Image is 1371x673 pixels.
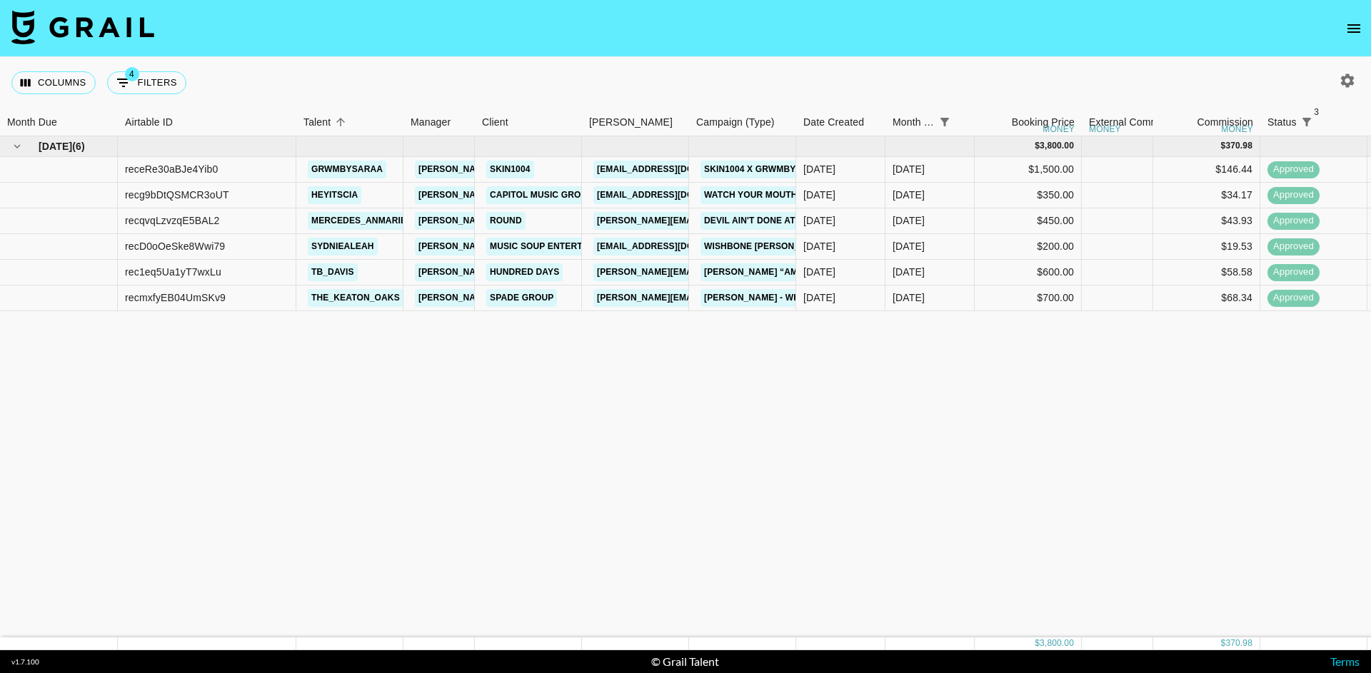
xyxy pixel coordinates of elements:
div: Sep '25 [893,162,925,176]
div: Status [1267,108,1297,136]
button: Sort [955,112,975,132]
div: Sep '25 [893,213,925,228]
span: approved [1267,240,1320,253]
div: $146.44 [1153,157,1260,183]
button: Show filters [107,71,186,94]
div: recqvqLzvzqE5BAL2 [125,213,220,228]
div: $450.00 [975,208,1082,234]
div: receRe30aBJe4Yib0 [125,162,218,176]
div: Sep '25 [893,188,925,202]
span: approved [1267,265,1320,279]
a: [PERSON_NAME][EMAIL_ADDRESS][DOMAIN_NAME] [593,289,826,307]
div: 8/28/2025 [803,213,835,228]
button: open drawer [1340,14,1368,43]
button: hide children [7,136,27,156]
a: [PERSON_NAME][EMAIL_ADDRESS][DOMAIN_NAME] [593,263,826,281]
div: recD0oOeSke8Wwi79 [125,239,225,253]
button: Sort [331,112,351,132]
a: Devil Ain't Done Atlus [700,212,816,230]
div: recmxfyEB04UmSKv9 [125,290,226,305]
div: Campaign (Type) [689,108,796,136]
div: 8/26/2025 [803,239,835,253]
span: 3 [1310,105,1324,119]
div: Sep '25 [893,290,925,305]
a: [PERSON_NAME][EMAIL_ADDRESS][DOMAIN_NAME] [593,212,826,230]
div: $350.00 [975,183,1082,208]
div: Booker [582,108,689,136]
div: $600.00 [975,260,1082,285]
button: Select columns [11,71,96,94]
div: Status [1260,108,1367,136]
a: Capitol Music Group [486,186,596,204]
div: 3 active filters [1297,112,1317,132]
span: approved [1267,188,1320,202]
div: 7/10/2025 [803,162,835,176]
a: [PERSON_NAME][EMAIL_ADDRESS][DOMAIN_NAME] [415,161,648,178]
div: External Commission [1089,108,1185,136]
a: Round [486,212,526,230]
div: Manager [403,108,475,136]
div: Client [475,108,582,136]
a: [PERSON_NAME] “Ammo” [700,263,820,281]
a: [PERSON_NAME][EMAIL_ADDRESS][DOMAIN_NAME] [415,289,648,307]
div: money [1221,125,1253,133]
div: Airtable ID [118,108,296,136]
div: $58.58 [1153,260,1260,285]
a: [PERSON_NAME][EMAIL_ADDRESS][DOMAIN_NAME] [415,212,648,230]
div: 370.98 [1225,140,1252,152]
a: [PERSON_NAME][EMAIL_ADDRESS][DOMAIN_NAME] [415,186,648,204]
div: © Grail Talent [651,654,719,669]
a: sydniealeah [308,238,378,255]
a: the_keaton_oaks [308,289,403,307]
img: Grail Talent [11,10,154,44]
div: Commission [1197,108,1253,136]
div: $ [1221,140,1226,152]
div: $34.17 [1153,183,1260,208]
div: Month Due [893,108,935,136]
div: Talent [303,108,331,136]
div: money [1089,125,1121,133]
span: approved [1267,291,1320,305]
div: $43.93 [1153,208,1260,234]
div: $19.53 [1153,234,1260,260]
div: 8/29/2025 [803,290,835,305]
div: Sep '25 [893,265,925,279]
div: Date Created [796,108,885,136]
span: [DATE] [39,139,72,153]
a: [PERSON_NAME][EMAIL_ADDRESS][DOMAIN_NAME] [415,238,648,255]
button: Sort [1317,112,1337,132]
a: Wishbone [PERSON_NAME] [700,238,831,255]
div: $700.00 [975,285,1082,311]
a: Music Soup Entertainment [486,238,626,255]
a: Spade Group [486,289,557,307]
div: Talent [296,108,403,136]
a: SKIN1004 [486,161,534,178]
div: 3,800.00 [1040,140,1074,152]
div: recg9bDtQSMCR3oUT [125,188,229,202]
div: Campaign (Type) [696,108,775,136]
a: grwmbysaraa [308,161,386,178]
div: Date Created [803,108,864,136]
div: Airtable ID [125,108,173,136]
button: Show filters [1297,112,1317,132]
a: mercedes_anmarie_ [308,212,415,230]
div: 8/22/2025 [803,265,835,279]
div: v 1.7.100 [11,657,39,667]
a: Watch Your Mouth [PERSON_NAME] [700,186,877,204]
div: 3,800.00 [1040,637,1074,649]
div: Sep '25 [893,239,925,253]
span: ( 6 ) [72,139,85,153]
div: 1 active filter [935,112,955,132]
div: $200.00 [975,234,1082,260]
div: $ [1035,140,1040,152]
div: 370.98 [1225,637,1252,649]
a: [EMAIL_ADDRESS][DOMAIN_NAME] [593,161,753,178]
a: [PERSON_NAME][EMAIL_ADDRESS][DOMAIN_NAME] [415,263,648,281]
a: heyitscia [308,186,361,204]
a: Hundred Days [486,263,563,281]
div: Manager [411,108,451,136]
div: $1,500.00 [975,157,1082,183]
div: Booking Price [1012,108,1075,136]
a: [EMAIL_ADDRESS][DOMAIN_NAME] [593,186,753,204]
div: 8/31/2025 [803,188,835,202]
